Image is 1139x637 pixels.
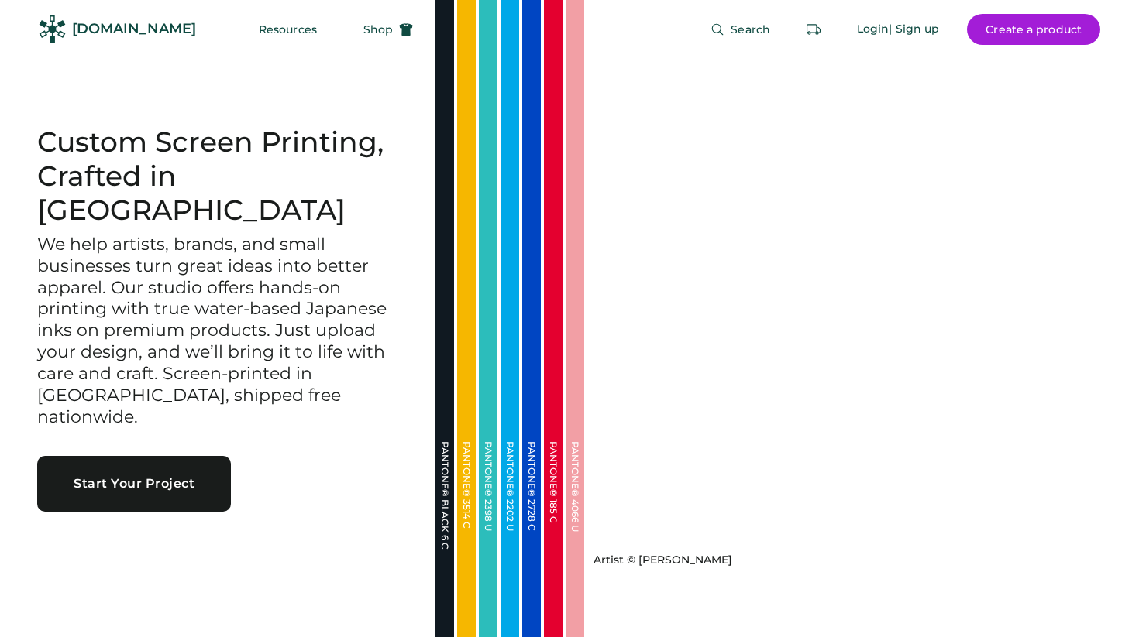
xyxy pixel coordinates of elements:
button: Resources [240,14,336,45]
button: Start Your Project [37,456,231,512]
h1: Custom Screen Printing, Crafted in [GEOGRAPHIC_DATA] [37,125,398,228]
div: PANTONE® 4066 U [570,441,580,596]
button: Shop [345,14,432,45]
button: Create a product [967,14,1100,45]
div: [DOMAIN_NAME] [72,19,196,39]
div: PANTONE® BLACK 6 C [440,441,449,596]
span: Shop [363,24,393,35]
div: PANTONE® 2728 C [527,441,536,596]
button: Retrieve an order [798,14,829,45]
button: Search [692,14,789,45]
div: | Sign up [889,22,939,37]
div: PANTONE® 185 C [549,441,558,596]
div: Artist © [PERSON_NAME] [594,553,732,568]
a: Artist © [PERSON_NAME] [587,546,732,568]
span: Search [731,24,770,35]
h3: We help artists, brands, and small businesses turn great ideas into better apparel. Our studio of... [37,234,398,428]
div: Login [857,22,890,37]
img: Rendered Logo - Screens [39,15,66,43]
div: PANTONE® 2398 U [483,441,493,596]
div: PANTONE® 3514 C [462,441,471,596]
div: PANTONE® 2202 U [505,441,514,596]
